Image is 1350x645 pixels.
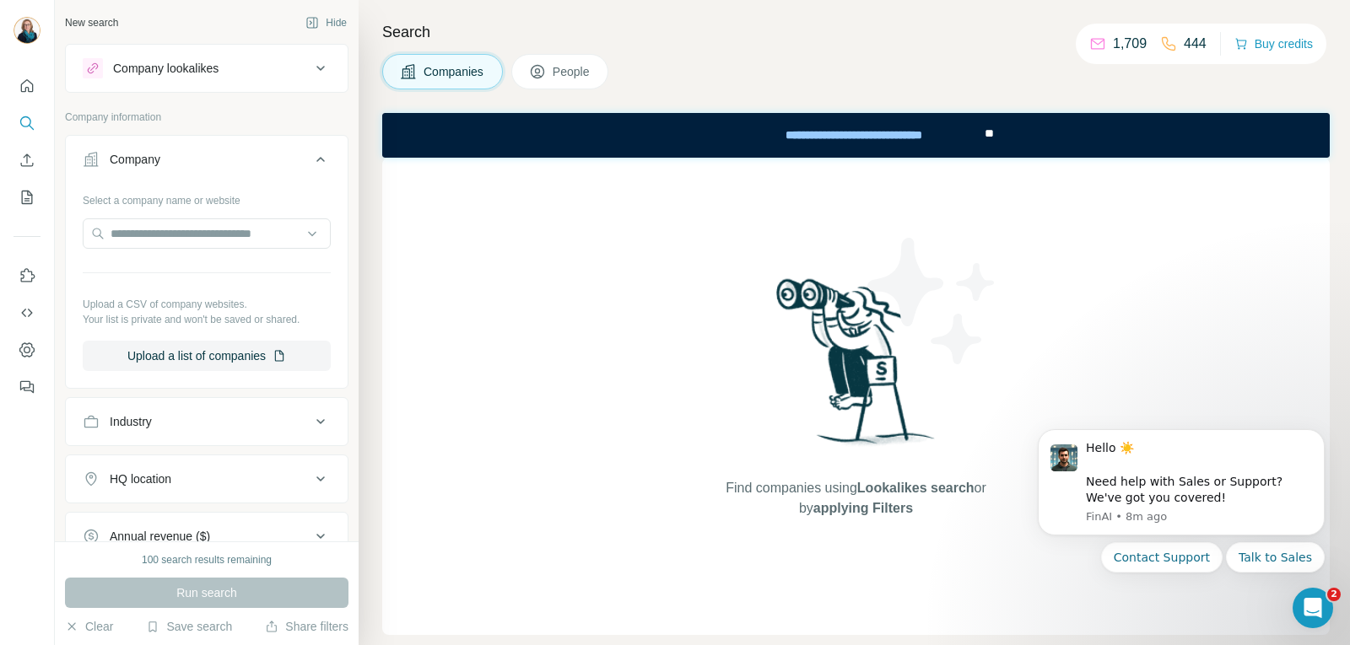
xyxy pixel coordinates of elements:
[66,139,348,186] button: Company
[769,274,944,462] img: Surfe Illustration - Woman searching with binoculars
[83,297,331,312] p: Upload a CSV of company websites.
[113,60,219,77] div: Company lookalikes
[146,618,232,635] button: Save search
[66,401,348,442] button: Industry
[66,48,348,89] button: Company lookalikes
[265,618,348,635] button: Share filters
[110,470,171,487] div: HQ location
[1113,34,1147,54] p: 1,709
[294,10,359,35] button: Hide
[65,15,118,30] div: New search
[110,151,160,168] div: Company
[1012,408,1350,637] iframe: Intercom notifications message
[65,110,348,125] p: Company information
[1293,588,1333,628] iframe: Intercom live chat
[1327,588,1341,601] span: 2
[13,298,40,328] button: Use Surfe API
[553,63,591,80] span: People
[13,372,40,402] button: Feedback
[83,186,331,208] div: Select a company name or website
[83,341,331,371] button: Upload a list of companies
[110,528,210,545] div: Annual revenue ($)
[1234,32,1313,56] button: Buy credits
[13,261,40,291] button: Use Surfe on LinkedIn
[1184,34,1207,54] p: 444
[857,481,975,495] span: Lookalikes search
[142,552,272,567] div: 100 search results remaining
[13,182,40,212] button: My lists
[13,145,40,175] button: Enrich CSV
[13,71,40,101] button: Quick start
[382,113,1330,158] iframe: Banner
[66,516,348,556] button: Annual revenue ($)
[65,618,113,635] button: Clear
[83,312,331,327] p: Your list is private and won't be saved or shared.
[66,459,348,499] button: HQ location
[382,20,1330,44] h4: Search
[424,63,485,80] span: Companies
[110,413,152,430] div: Industry
[856,225,1008,377] img: Surfe Illustration - Stars
[13,17,40,44] img: Avatar
[813,501,913,515] span: applying Filters
[13,335,40,365] button: Dashboard
[721,478,991,519] span: Find companies using or by
[13,108,40,138] button: Search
